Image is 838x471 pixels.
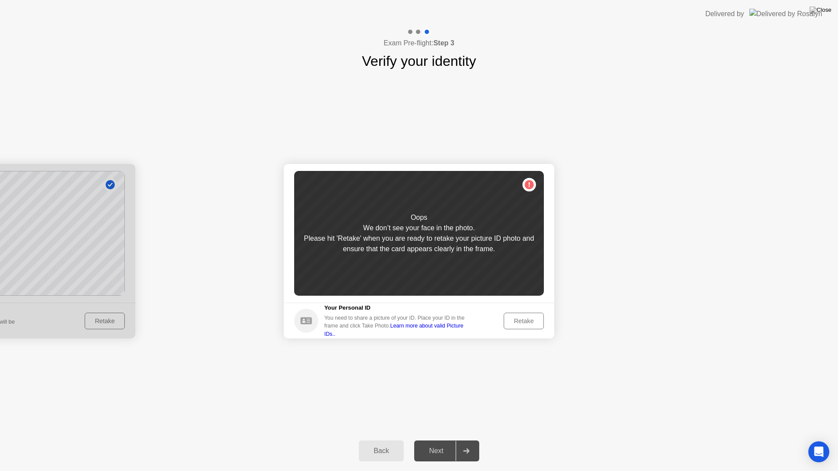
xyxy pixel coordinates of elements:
div: Oops [411,212,427,223]
div: Please hit 'Retake' when you are ready to retake your picture ID photo and ensure that the card a... [294,233,544,254]
div: Open Intercom Messenger [808,441,829,462]
b: Step 3 [433,39,454,47]
button: Back [359,440,404,461]
img: Close [810,7,831,14]
h5: Your Personal ID [324,304,471,312]
img: Delivered by Rosalyn [749,9,822,19]
a: Learn more about valid Picture IDs.. [324,323,464,337]
div: You need to share a picture of your ID. Place your ID in the frame and click Take Photo. [324,314,471,338]
div: Next [417,447,456,455]
button: Retake [504,313,544,329]
div: We don’t see your face in the photo. [363,223,475,233]
div: Back [361,447,401,455]
button: Next [414,440,479,461]
h1: Verify your identity [362,51,476,72]
div: Delivered by [705,9,744,19]
div: Retake [507,317,541,324]
h4: Exam Pre-flight: [384,38,454,48]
